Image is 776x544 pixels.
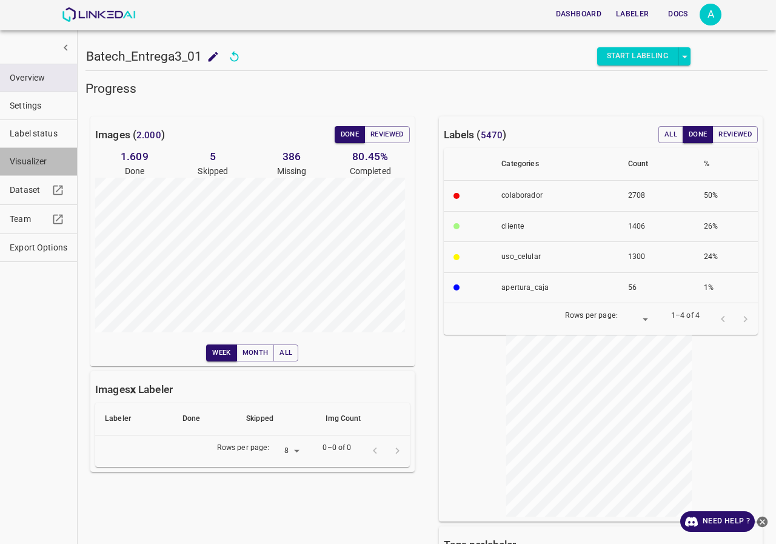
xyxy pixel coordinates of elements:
p: Rows per page: [565,311,618,321]
p: 1–4 of 4 [671,311,700,321]
button: close-help [755,511,770,532]
h6: Images ( ) [95,126,165,143]
button: Dashboard [551,4,606,24]
a: Need Help ? [680,511,755,532]
button: add to shopping cart [202,45,224,68]
h6: Images Labeler [95,381,173,398]
span: Settings [10,99,67,112]
span: Export Options [10,241,67,254]
span: 5470 [481,130,503,141]
h6: 1.609 [95,148,174,165]
h6: 5 [174,148,253,165]
button: Week [206,344,236,361]
p: Completed [331,165,410,178]
th: colaborador [492,181,618,212]
th: Labeler [95,403,173,435]
th: Count [618,148,694,181]
th: Categories [492,148,618,181]
p: Missing [252,165,331,178]
button: All [658,126,683,143]
a: Dashboard [549,2,609,27]
th: 1% [694,272,758,303]
button: All [273,344,298,361]
button: select role [678,47,691,65]
button: Reviewed [712,126,758,143]
span: Label status [10,127,67,140]
th: apertura_caja [492,272,618,303]
th: Skipped [236,403,316,435]
th: 50% [694,181,758,212]
h5: Progress [85,80,768,97]
button: Reviewed [364,126,410,143]
th: 56 [618,272,694,303]
button: Done [335,126,365,143]
th: 2708 [618,181,694,212]
a: Docs [656,2,700,27]
h6: 386 [252,148,331,165]
a: Labeler [609,2,656,27]
p: Done [95,165,174,178]
th: 26% [694,211,758,242]
div: 8 [274,443,303,460]
button: Month [236,344,275,361]
span: Team [10,213,48,226]
button: Docs [658,4,697,24]
img: LinkedAI [62,7,135,22]
th: 24% [694,242,758,273]
span: Dataset [10,184,48,196]
button: Labeler [611,4,654,24]
h5: Batech_Entrega3_01 [86,48,202,65]
h6: 80.45 % [331,148,410,165]
th: 1300 [618,242,694,273]
button: Done [683,126,713,143]
div: A [700,4,721,25]
th: % [694,148,758,181]
div: ​ [623,311,652,327]
b: x [130,383,136,395]
th: Img Count [316,403,409,435]
th: 1406 [618,211,694,242]
span: 2.000 [136,130,161,141]
th: Done [173,403,236,435]
h6: Labels ( ) [444,126,507,143]
span: Visualizer [10,155,67,168]
th: uso_celular [492,242,618,273]
span: Overview [10,72,67,84]
button: Open settings [700,4,721,25]
p: Rows per page: [217,443,270,454]
p: 0–0 of 0 [323,443,351,454]
div: split button [597,47,691,65]
p: Skipped [174,165,253,178]
button: Start Labeling [597,47,678,65]
th: ​​cliente [492,211,618,242]
button: show more [55,36,77,59]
